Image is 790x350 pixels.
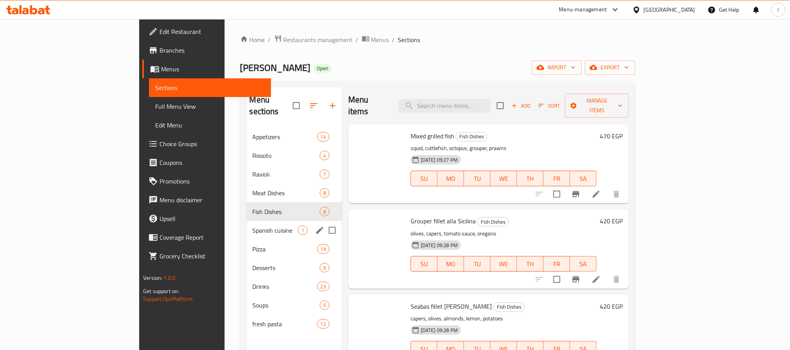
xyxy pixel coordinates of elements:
span: FR [547,173,567,184]
button: export [585,60,635,75]
span: Select to update [549,186,565,202]
div: Ravioli7 [246,165,342,184]
button: SU [411,171,438,186]
span: 12 [317,320,329,328]
div: Drinks [253,282,317,291]
span: 23 [317,283,329,290]
span: Manage items [571,96,623,115]
span: Sort sections [305,96,323,115]
span: import [538,63,576,72]
span: SA [573,258,593,270]
span: FR [547,258,567,270]
button: MO [438,256,464,272]
a: Choice Groups [142,134,271,153]
span: TH [520,173,540,184]
button: Add section [323,96,342,115]
span: Upsell [159,214,265,223]
a: Full Menu View [149,97,271,116]
span: Sections [155,83,265,92]
div: fresh pasta [253,319,317,329]
span: Select all sections [288,97,305,114]
div: Soups5 [246,296,342,315]
span: SU [414,173,434,184]
a: Promotions [142,172,271,191]
a: Grocery Checklist [142,247,271,265]
button: TH [517,256,544,272]
div: items [317,244,329,254]
a: Edit menu item [592,275,601,284]
span: I [778,5,779,14]
span: Sort [538,101,560,110]
span: export [591,63,629,72]
div: Meat Dishes8 [246,184,342,202]
span: Edit Restaurant [159,27,265,36]
span: Branches [159,46,265,55]
span: Sections [398,35,420,44]
span: Appetizers [253,132,317,141]
div: Fish Dishes [456,132,487,141]
span: SA [573,173,593,184]
span: Meat Dishes [253,188,320,198]
button: WE [491,256,517,272]
li: / [356,35,359,44]
span: Select to update [549,271,565,288]
h2: Menu sections [250,94,293,117]
span: WE [494,258,514,270]
span: Grouper fillet alla Sicilina [411,215,476,227]
button: TU [464,171,491,186]
span: Menu disclaimer [159,195,265,205]
button: SA [570,256,597,272]
span: Rissoto [253,151,320,160]
span: Get support on: [143,286,179,296]
a: Edit menu item [592,189,601,199]
span: Version: [143,273,162,283]
div: [GEOGRAPHIC_DATA] [644,5,695,14]
span: MO [441,173,461,184]
button: import [532,60,582,75]
span: 1.0.0 [163,273,175,283]
span: Fish Dishes [253,207,320,216]
span: Fish Dishes [456,132,487,141]
a: Edit Menu [149,116,271,134]
span: Pizza [253,244,317,254]
a: Edit Restaurant [142,22,271,41]
span: Fish Dishes [478,217,508,226]
span: Mixed grilled fish [411,130,454,142]
a: Upsell [142,209,271,228]
span: Grocery Checklist [159,251,265,261]
div: Desserts9 [246,258,342,277]
div: fresh pasta12 [246,315,342,333]
span: [DATE] 09:28 PM [418,327,461,334]
button: FR [544,171,570,186]
span: Full Menu View [155,102,265,111]
a: Branches [142,41,271,60]
div: Fish Dishes8 [246,202,342,221]
span: TH [520,258,540,270]
a: Restaurants management [274,35,353,45]
div: Spanish cuisine1edit [246,221,342,240]
span: Ravioli [253,170,320,179]
button: delete [607,270,626,289]
h6: 420 EGP [600,301,623,312]
span: Sort items [533,100,565,112]
span: [PERSON_NAME] [240,59,311,76]
span: Restaurants management [283,35,353,44]
p: squid, cuttlefish, octopus, grouper, prawns [411,143,597,153]
span: Menus [371,35,389,44]
button: Add [508,100,533,112]
button: Branch-specific-item [567,270,585,289]
input: search [399,99,491,113]
span: 14 [317,133,329,141]
span: [DATE] 09:28 PM [418,242,461,249]
div: Desserts [253,263,320,272]
button: TU [464,256,491,272]
span: Coverage Report [159,233,265,242]
div: items [320,170,329,179]
li: / [392,35,395,44]
a: Menus [142,60,271,78]
p: capers, olives, almonds, lemon, potatoes [411,314,597,323]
